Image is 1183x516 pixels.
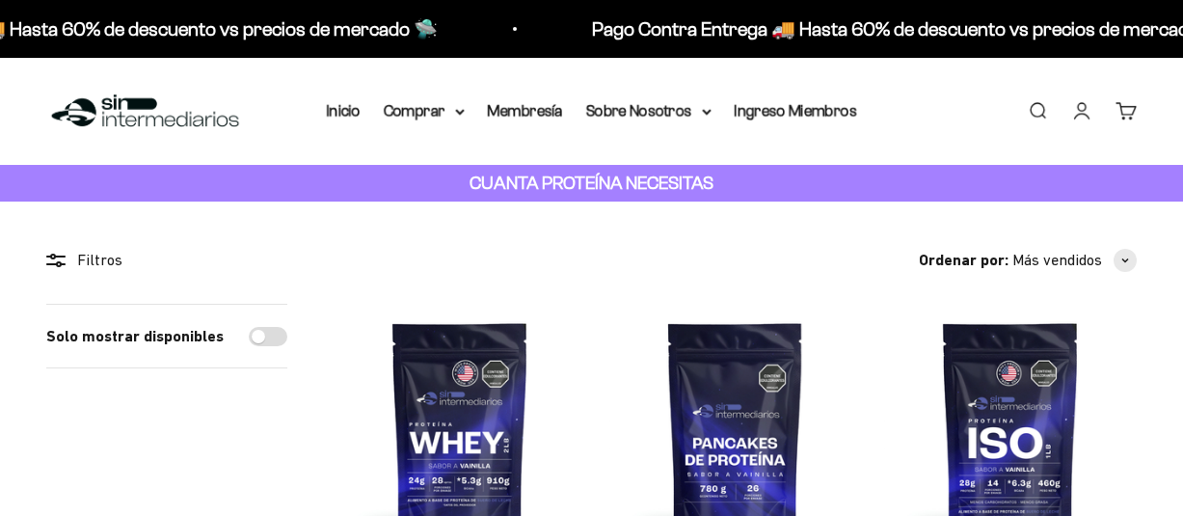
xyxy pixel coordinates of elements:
span: Ordenar por: [919,248,1008,273]
button: Más vendidos [1012,248,1137,273]
a: Ingreso Miembros [735,102,857,119]
div: Filtros [46,248,287,273]
label: Solo mostrar disponibles [46,324,224,349]
summary: Comprar [384,98,465,123]
span: Más vendidos [1012,248,1102,273]
a: Membresía [488,102,563,119]
summary: Sobre Nosotros [586,98,712,123]
strong: CUANTA PROTEÍNA NECESITAS [470,173,713,193]
a: Inicio [327,102,361,119]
